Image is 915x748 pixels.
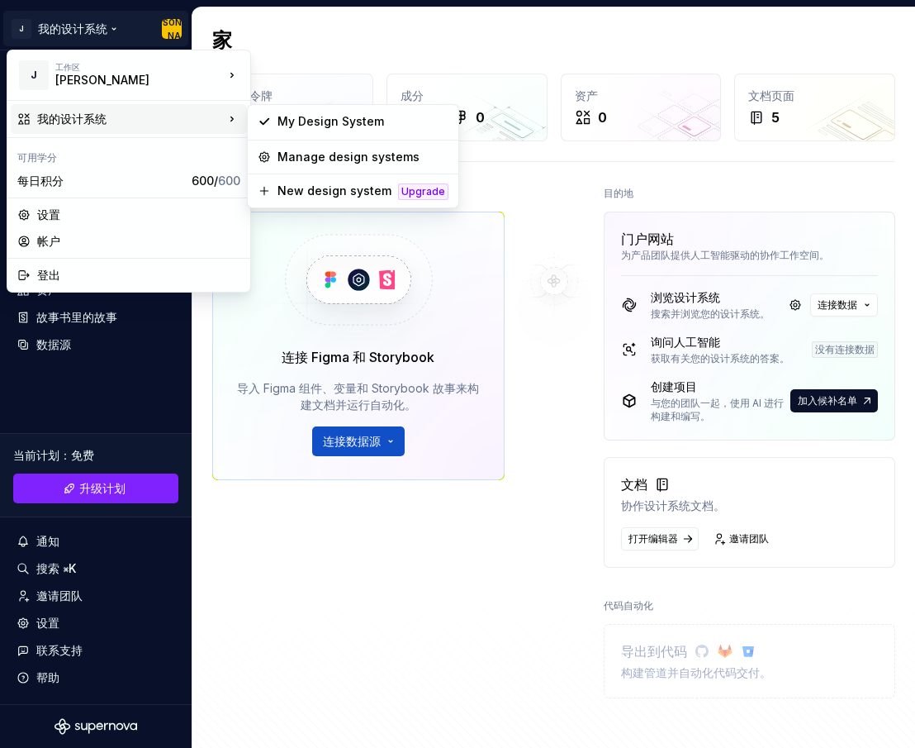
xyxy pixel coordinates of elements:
font: 我的设计系统 [37,112,107,126]
font: [PERSON_NAME] [55,73,149,87]
font: 600 [192,174,214,188]
font: 帐户 [37,234,60,248]
div: My Design System [277,113,448,130]
font: 600 [218,174,240,188]
div: Manage design systems [277,149,448,165]
font: / [214,174,218,188]
font: J [31,69,37,81]
div: Upgrade [398,183,448,200]
div: New design system [277,183,391,199]
font: 登出 [37,268,60,282]
font: 设置 [37,207,60,222]
font: 工作区 [55,62,80,72]
font: 可用学分 [17,151,57,164]
font: 每日积分 [17,174,64,188]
